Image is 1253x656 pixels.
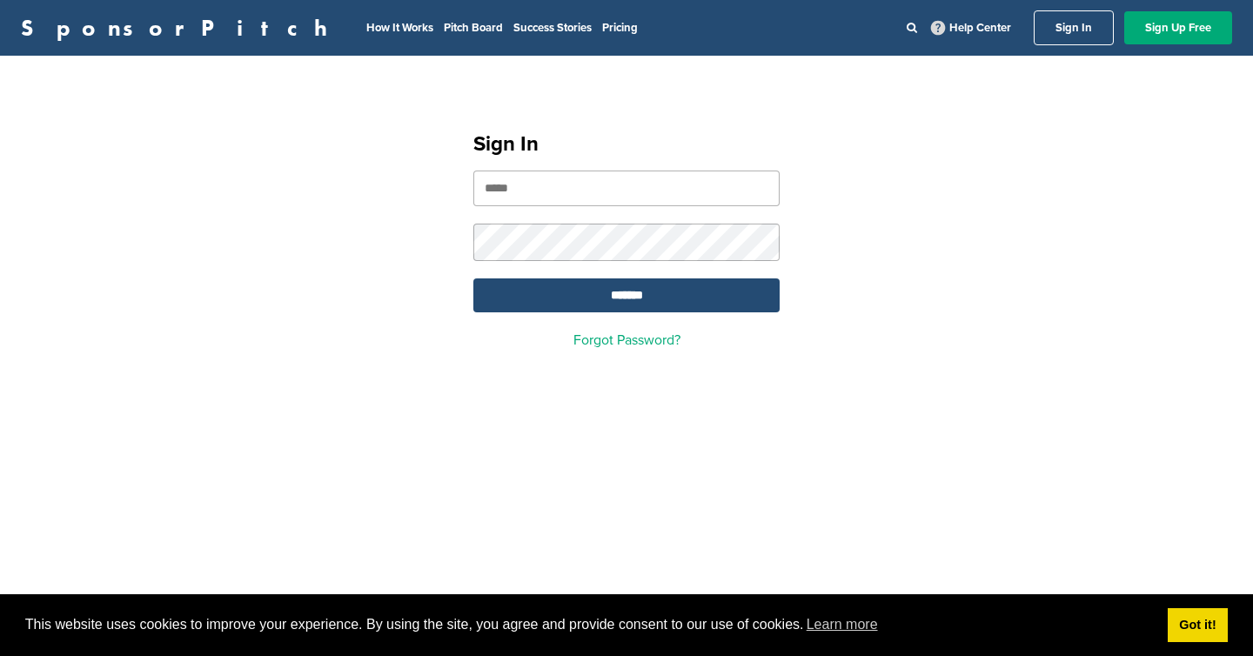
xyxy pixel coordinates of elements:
a: Sign In [1034,10,1114,45]
a: Pitch Board [444,21,503,35]
a: Pricing [602,21,638,35]
a: Sign Up Free [1124,11,1232,44]
a: Help Center [928,17,1015,38]
a: learn more about cookies [804,612,881,638]
a: Success Stories [513,21,592,35]
a: dismiss cookie message [1168,608,1228,643]
a: Forgot Password? [573,331,680,349]
a: SponsorPitch [21,17,338,39]
a: How It Works [366,21,433,35]
h1: Sign In [473,129,780,160]
span: This website uses cookies to improve your experience. By using the site, you agree and provide co... [25,612,1154,638]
